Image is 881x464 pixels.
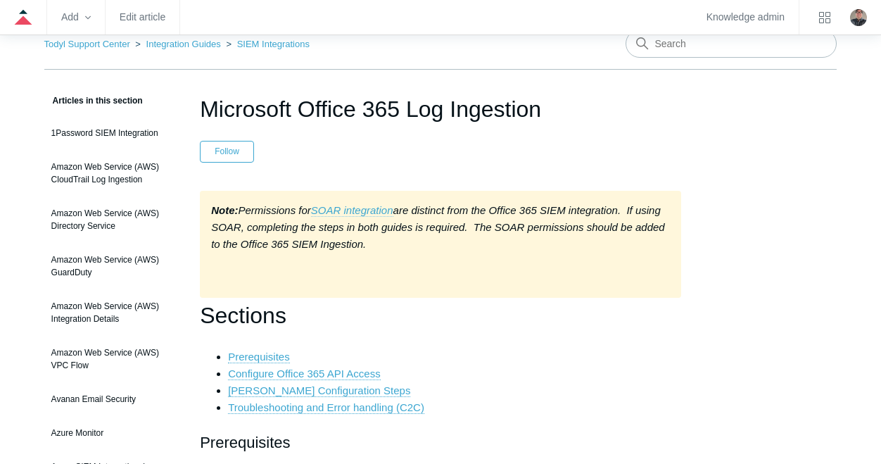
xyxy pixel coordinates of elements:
[44,420,179,446] a: Azure Monitor
[44,293,179,332] a: Amazon Web Service (AWS) Integration Details
[228,384,410,397] a: [PERSON_NAME] Configuration Steps
[44,39,133,49] li: Todyl Support Center
[211,204,665,250] em: are distinct from the Office 365 SIEM integration. If using SOAR, completing the steps in both gu...
[44,120,179,146] a: 1Password SIEM Integration
[200,298,681,334] h1: Sections
[200,92,681,126] h1: Microsoft Office 365 Log Ingestion
[44,96,143,106] span: Articles in this section
[44,246,179,286] a: Amazon Web Service (AWS) GuardDuty
[146,39,221,49] a: Integration Guides
[44,39,130,49] a: Todyl Support Center
[44,153,179,193] a: Amazon Web Service (AWS) CloudTrail Log Ingestion
[211,204,311,216] em: Permissions for
[237,39,310,49] a: SIEM Integrations
[311,204,393,216] em: SOAR integration
[44,386,179,413] a: Avanan Email Security
[132,39,223,49] li: Integration Guides
[61,13,91,21] zd-hc-trigger: Add
[626,30,837,58] input: Search
[228,368,381,380] a: Configure Office 365 API Access
[44,200,179,239] a: Amazon Web Service (AWS) Directory Service
[223,39,310,49] li: SIEM Integrations
[200,141,254,162] button: Follow Article
[311,204,393,217] a: SOAR integration
[228,401,424,414] a: Troubleshooting and Error handling (C2C)
[850,9,867,26] img: user avatar
[706,13,785,21] a: Knowledge admin
[211,204,238,216] strong: Note:
[850,9,867,26] zd-hc-trigger: Click your profile icon to open the profile menu
[200,430,681,455] h2: Prerequisites
[120,13,165,21] a: Edit article
[44,339,179,379] a: Amazon Web Service (AWS) VPC Flow
[228,351,290,363] a: Prerequisites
